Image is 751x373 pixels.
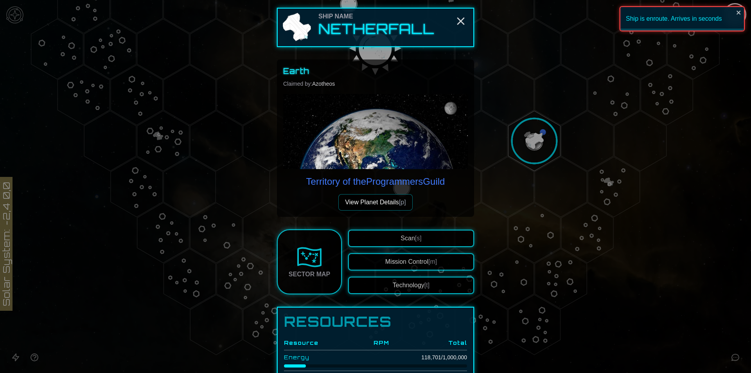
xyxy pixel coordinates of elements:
[284,350,359,365] td: Energy
[359,336,390,350] th: RPM
[289,270,330,279] div: Sector Map
[389,336,467,350] th: Total
[348,277,474,294] button: Technology[t]
[455,15,467,27] button: Close
[348,253,474,270] button: Mission Control[m]
[338,194,412,211] button: View Planet Details[p]
[428,258,437,265] span: [m]
[306,175,445,188] p: Territory of the Programmers Guild
[283,66,309,77] h3: Earth
[277,229,342,294] a: Sector Map
[297,245,322,270] img: Sector
[312,81,335,87] span: Azotheos
[620,6,745,31] div: Ship is enroute. Arrives in seconds
[318,21,435,37] h2: Netherfall
[399,199,406,205] span: [p]
[318,12,435,21] div: Ship Name
[284,336,359,350] th: Resource
[348,230,474,247] button: Scan[s]
[281,12,312,43] img: Ship Icon
[401,235,421,241] span: Scan
[415,235,422,241] span: [s]
[283,94,468,279] img: Earth
[424,282,429,288] span: [t]
[283,80,335,88] div: Claimed by:
[284,314,467,330] h1: Resources
[389,350,467,365] td: 118,701 / 1,000,000
[736,9,742,16] button: close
